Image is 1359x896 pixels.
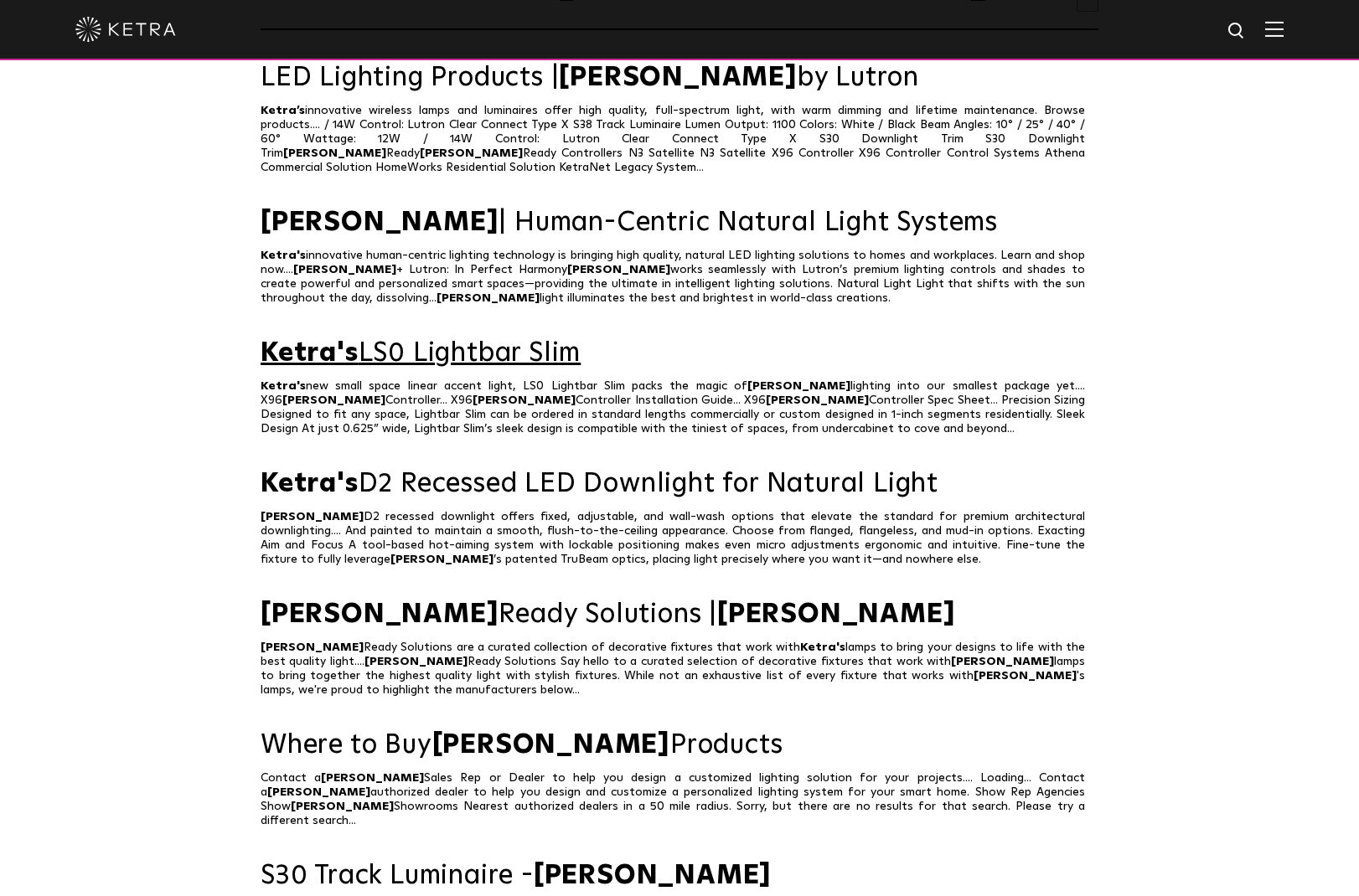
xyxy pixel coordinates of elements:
[559,64,797,91] span: [PERSON_NAME]
[974,670,1077,682] span: [PERSON_NAME]
[364,656,468,667] span: [PERSON_NAME]
[261,771,1098,828] p: Contact a Sales Rep or Dealer to help you design a customized lighting solution for your projects...
[261,731,1098,760] a: Where to Buy[PERSON_NAME]Products
[261,510,1098,567] p: D2 recessed downlight offers fixed, adjustable, and wall-wash options that elevate the standard f...
[261,105,305,116] span: Ketra’s
[261,249,1098,306] p: innovative human-centric lighting technology is bringing high quality, natural LED lighting solut...
[283,147,386,159] span: [PERSON_NAME]
[261,250,306,261] span: Ketra's
[261,641,1098,698] p: Ready Solutions are a curated collection of decorative fixtures that work with lamps to bring you...
[420,147,523,159] span: [PERSON_NAME]
[261,64,1098,93] a: LED Lighting Products |[PERSON_NAME]by Lutron
[766,394,869,406] span: [PERSON_NAME]
[261,601,499,628] span: [PERSON_NAME]
[747,380,850,392] span: [PERSON_NAME]
[291,801,394,812] span: [PERSON_NAME]
[534,863,772,889] span: [PERSON_NAME]
[473,394,576,406] span: [PERSON_NAME]
[800,641,845,653] span: Ketra's
[951,656,1054,667] span: [PERSON_NAME]
[261,471,359,497] span: Ketra's
[261,600,1098,630] a: [PERSON_NAME]Ready Solutions |[PERSON_NAME]
[261,862,1098,891] a: S30 Track Luminaire -[PERSON_NAME]
[267,786,370,798] span: [PERSON_NAME]
[261,380,306,392] span: Ketra's
[437,292,540,304] span: [PERSON_NAME]
[717,601,955,628] span: [PERSON_NAME]
[261,104,1098,175] p: innovative wireless lamps and luminaires offer high quality, full-spectrum light, with warm dimmi...
[261,209,499,236] span: [PERSON_NAME]
[390,554,493,565] span: [PERSON_NAME]
[261,470,1098,499] a: Ketra'sD2 Recessed LED Downlight for Natural Light
[261,641,364,653] span: [PERSON_NAME]
[261,340,359,367] span: Ketra's
[75,17,176,42] img: ketra-logo-2019-white
[261,209,1098,238] a: [PERSON_NAME]| Human-Centric Natural Light Systems
[293,264,396,275] span: [PERSON_NAME]
[261,379,1098,436] p: new small space linear accent light, LS0 Lightbar Slim packs the magic of lighting into our small...
[321,772,424,784] span: [PERSON_NAME]
[282,394,385,406] span: [PERSON_NAME]
[261,511,364,523] span: [PERSON_NAME]
[261,339,1098,368] a: Ketra'sLS0 Lightbar Slim
[1227,21,1248,42] img: search icon
[567,264,670,275] span: [PERSON_NAME]
[1265,21,1284,37] img: Hamburger%20Nav.svg
[432,732,670,759] span: [PERSON_NAME]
